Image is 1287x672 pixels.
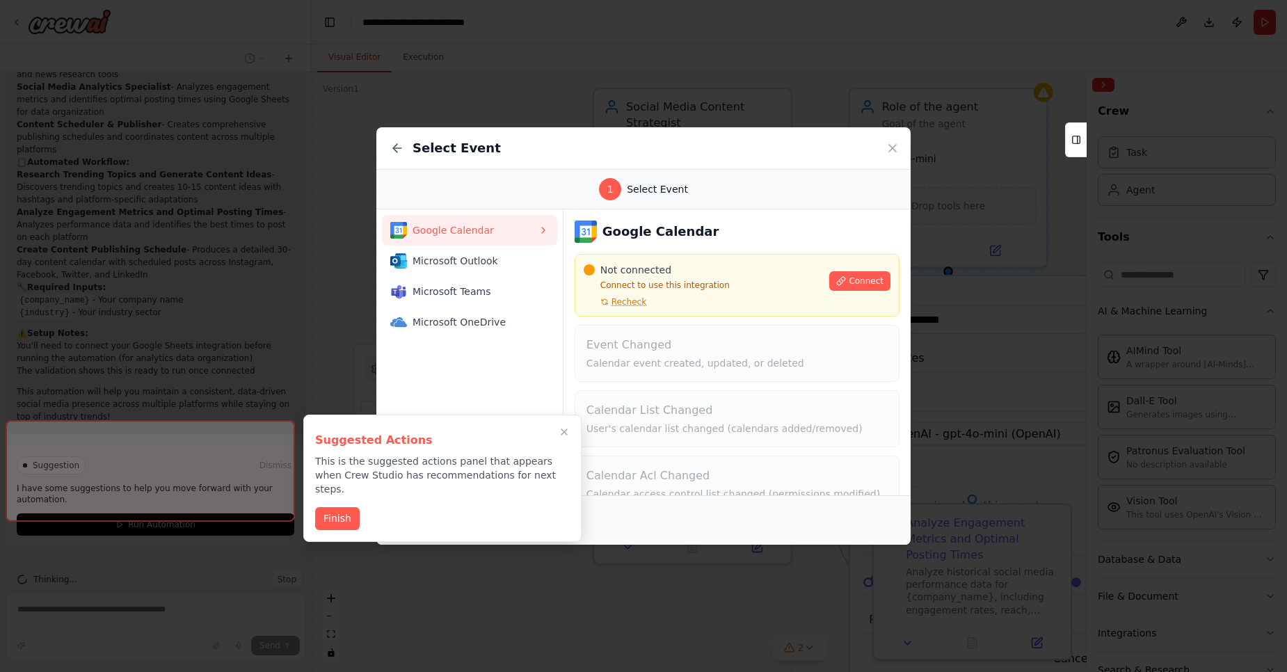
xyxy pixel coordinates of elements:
button: Calendar List ChangedUser's calendar list changed (calendars added/removed) [575,390,900,447]
span: Connect [849,275,884,287]
img: Microsoft OneDrive [390,314,407,330]
button: Event ChangedCalendar event created, updated, or deleted [575,325,900,382]
div: 1 [599,178,621,200]
p: Calendar event created, updated, or deleted [586,356,888,370]
span: Microsoft Outlook [413,254,538,268]
button: Microsoft TeamsMicrosoft Teams [382,276,557,307]
p: This is the suggested actions panel that appears when Crew Studio has recommendations for next st... [315,454,570,496]
img: Google Calendar [575,221,597,243]
button: Microsoft OneDriveMicrosoft OneDrive [382,307,557,337]
button: Calendar Acl ChangedCalendar access control list changed (permissions modified) [575,456,900,513]
span: Microsoft Teams [413,285,538,298]
h3: Suggested Actions [315,432,570,449]
img: Google Calendar [390,222,407,239]
span: Microsoft OneDrive [413,315,538,329]
h4: Event Changed [586,337,888,353]
button: Finish [315,507,360,530]
h3: Google Calendar [602,222,719,241]
button: Recheck [584,296,646,307]
img: Microsoft Outlook [390,253,407,269]
span: Select Event [627,182,688,196]
span: Not connected [600,263,671,277]
button: Google CalendarGoogle Calendar [382,215,557,246]
h4: Calendar Acl Changed [586,467,888,484]
button: Connect [829,271,890,291]
h2: Select Event [413,138,501,158]
p: Calendar access control list changed (permissions modified) [586,487,888,501]
button: Close walkthrough [556,424,573,440]
button: Microsoft OutlookMicrosoft Outlook [382,246,557,276]
p: User's calendar list changed (calendars added/removed) [586,422,888,435]
img: Microsoft Teams [390,283,407,300]
span: Google Calendar [413,223,538,237]
span: Recheck [611,296,646,307]
h4: Calendar List Changed [586,402,888,419]
p: Connect to use this integration [584,280,822,291]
